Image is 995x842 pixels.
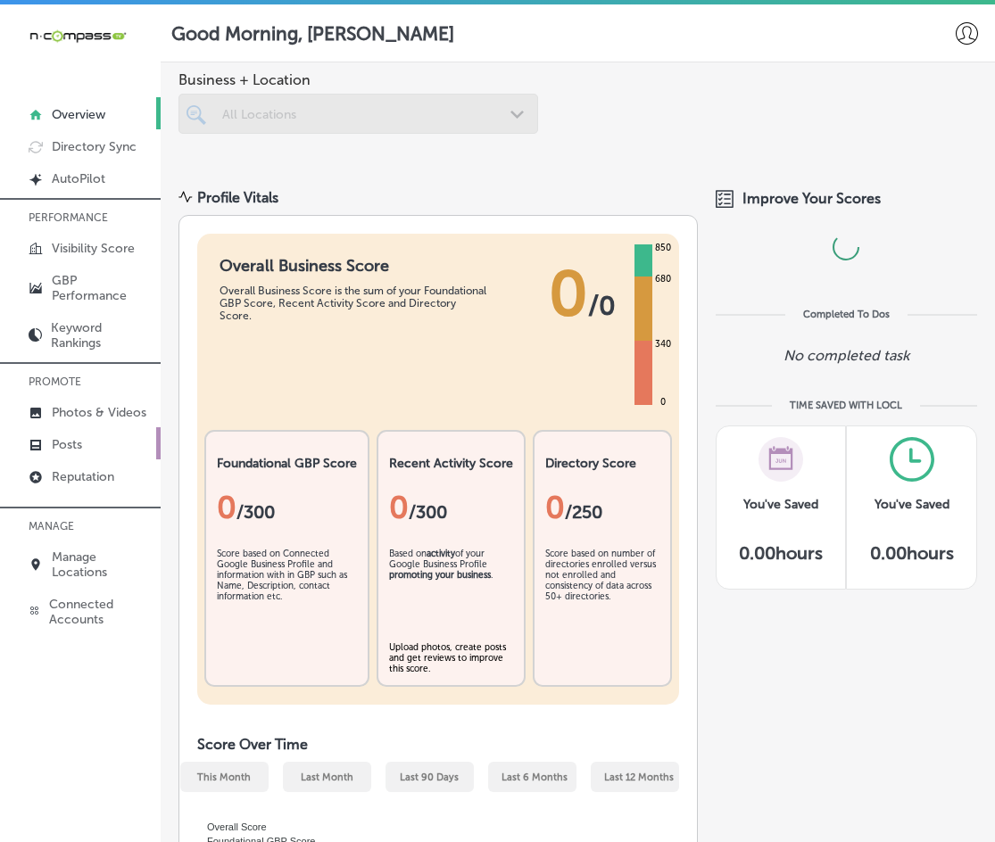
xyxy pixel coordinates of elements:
img: 660ab0bf-5cc7-4cb8-ba1c-48b5ae0f18e60NCTV_CLogo_TV_Black_-500x88.png [29,28,127,45]
div: Profile Vitals [197,189,278,206]
div: Score based on number of directories enrolled versus not enrolled and consistency of data across ... [545,549,659,638]
div: Score based on Connected Google Business Profile and information with in GBP such as Name, Descri... [217,549,357,638]
p: No completed task [784,347,909,364]
p: Photos & Videos [52,405,146,420]
div: Completed To Dos [803,309,890,320]
p: Reputation [52,469,114,484]
p: Overview [52,107,105,122]
b: activity [427,549,455,559]
p: Directory Sync [52,139,137,154]
h2: Directory Score [545,456,659,471]
p: Connected Accounts [49,597,152,627]
div: Upload photos, create posts and get reviews to improve this score. [389,642,513,674]
p: GBP Performance [52,273,152,303]
h1: Overall Business Score [220,256,487,276]
p: Keyword Rankings [51,320,152,351]
span: / 300 [236,501,275,523]
div: 850 [651,241,675,255]
h2: Recent Activity Score [389,456,513,471]
div: TIME SAVED WITH LOCL [790,400,902,411]
span: Last 12 Months [604,772,674,783]
span: Last 6 Months [502,772,568,783]
span: This Month [197,772,251,783]
span: / 0 [588,290,616,322]
div: Overall Business Score is the sum of your Foundational GBP Score, Recent Activity Score and Direc... [220,285,487,322]
p: Good Morning, [PERSON_NAME] [171,22,454,45]
span: 0 [549,256,588,331]
span: Business + Location [178,71,538,88]
div: 0 [389,489,513,526]
div: 0 [545,489,659,526]
div: 0 [217,489,357,526]
h2: Foundational GBP Score [217,456,357,471]
span: Last Month [301,772,353,783]
h5: 0.00 hours [739,542,823,564]
h2: Score Over Time [197,736,679,753]
span: /250 [565,501,602,523]
p: AutoPilot [52,171,105,186]
h3: You've Saved [743,497,818,512]
span: /300 [409,501,447,523]
div: 340 [651,337,675,351]
span: Improve Your Scores [742,190,881,207]
div: 680 [651,272,675,286]
p: Visibility Score [52,241,135,256]
span: Last 90 Days [400,772,459,783]
p: Posts [52,437,82,452]
p: Manage Locations [52,549,152,580]
span: Overall Score [194,821,267,832]
div: 0 [657,395,669,409]
div: Based on of your Google Business Profile . [389,549,513,638]
h5: 0.00 hours [870,542,954,564]
h3: You've Saved [875,497,949,512]
b: promoting your business [389,570,491,581]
